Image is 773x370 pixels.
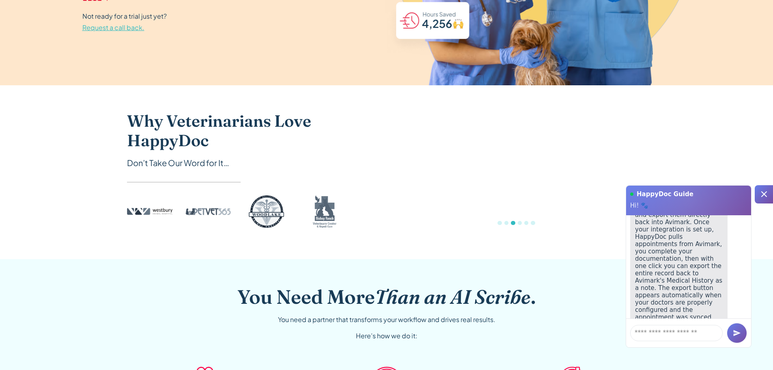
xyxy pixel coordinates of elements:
div: Show slide 4 of 6 [518,221,522,225]
img: PetVet 365 logo [185,195,231,228]
div: You need a partner that transforms your workflow and drives real results. [278,315,495,325]
div: Show slide 1 of 6 [497,221,502,225]
img: Woodlake logo [244,195,289,228]
div: carousel [387,111,646,233]
div: Don’t Take Our Word for It… [127,157,354,169]
div: Show slide 2 of 6 [504,221,508,225]
h2: Why Veterinarians Love HappyDoc [127,111,354,150]
div: Show slide 5 of 6 [524,221,528,225]
h2: You Need More . [237,285,536,309]
div: Show slide 6 of 6 [531,221,535,225]
img: Westbury [127,195,172,228]
p: Not ready for a trial just yet? [82,11,167,33]
img: Bishop Ranch logo [302,195,348,228]
div: Show slide 3 of 6 [511,221,515,225]
div: Here’s how we do it: [356,331,418,341]
span: Request a call back. [82,23,144,32]
span: Than an AI Scribe [375,285,531,309]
